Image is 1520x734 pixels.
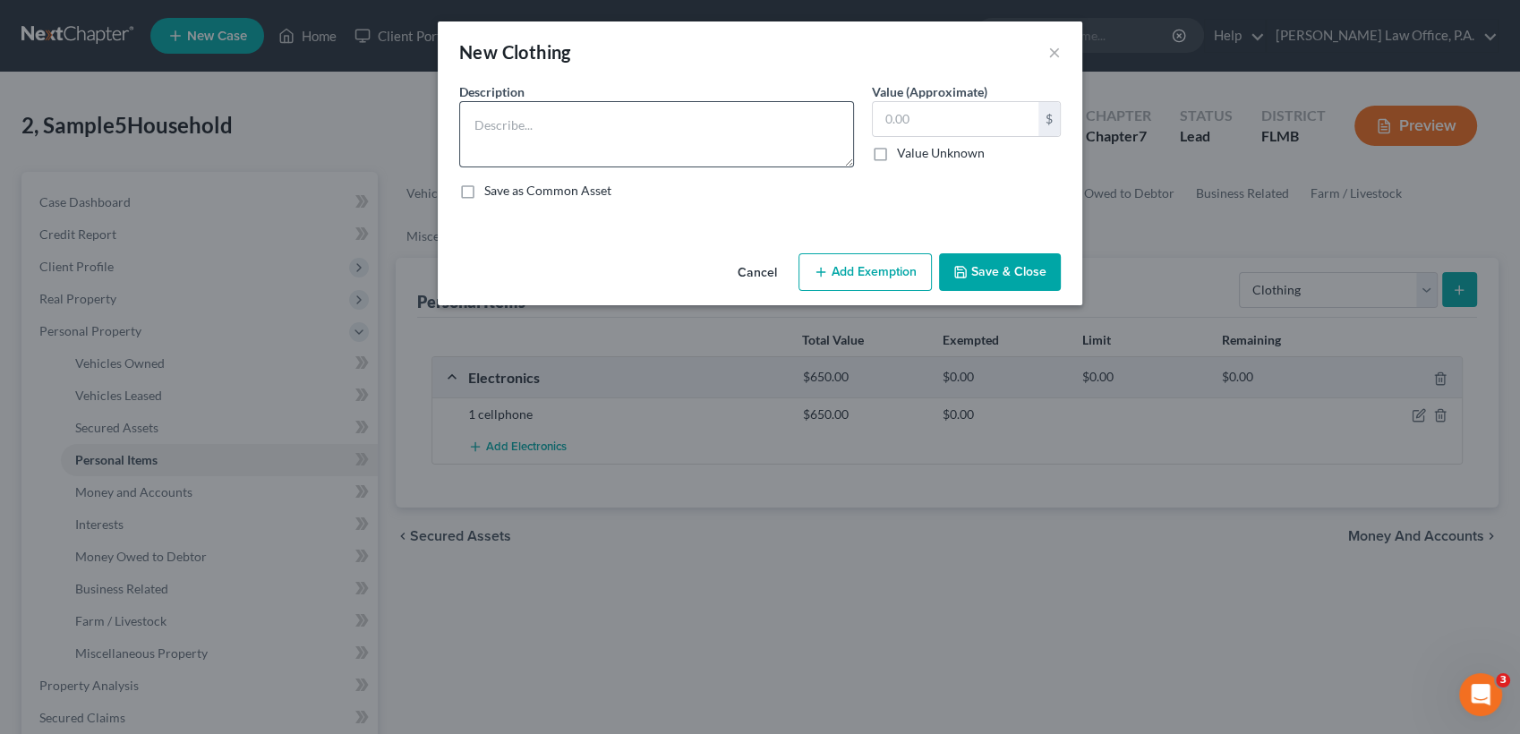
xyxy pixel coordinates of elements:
div: $ [1038,102,1060,136]
button: × [1048,41,1061,63]
button: Save & Close [939,253,1061,291]
div: New Clothing [459,39,571,64]
span: Description [459,84,525,99]
label: Save as Common Asset [484,182,611,200]
button: Add Exemption [798,253,932,291]
button: Cancel [723,255,791,291]
span: 3 [1496,673,1510,687]
label: Value Unknown [897,144,985,162]
input: 0.00 [873,102,1038,136]
iframe: Intercom live chat [1459,673,1502,716]
label: Value (Approximate) [872,82,987,101]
